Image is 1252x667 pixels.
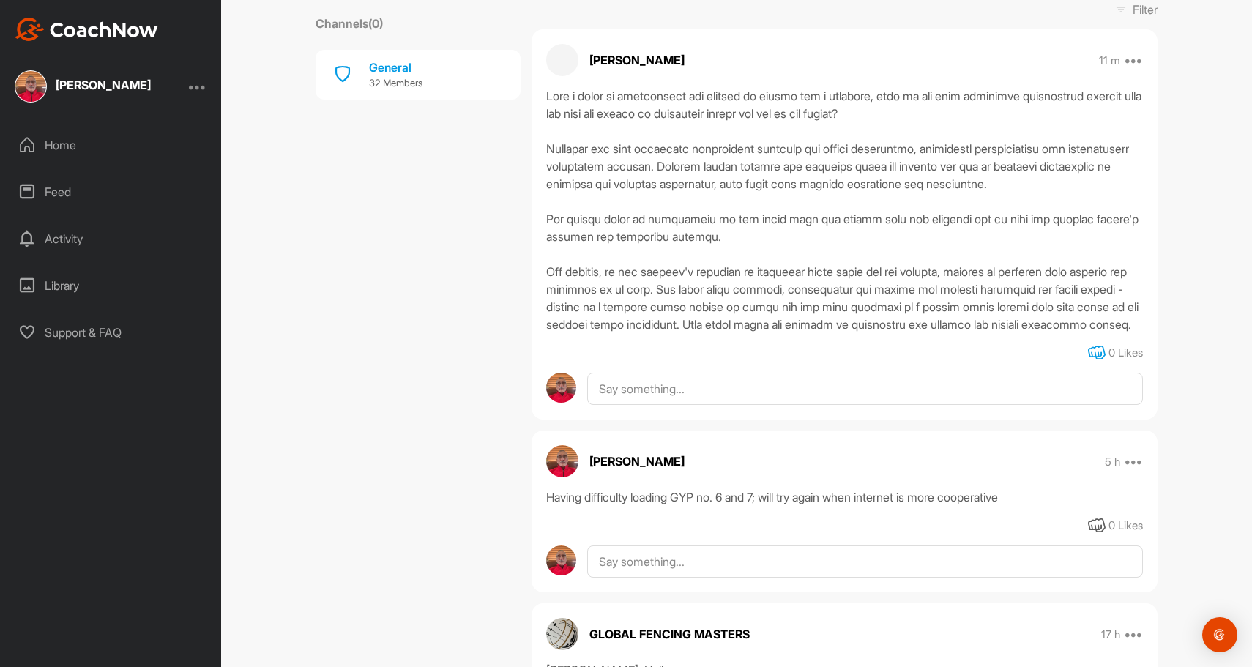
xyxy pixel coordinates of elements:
img: square_1dabbe1f53303f1ddc21cfd5b1e671c9.jpg [15,70,47,103]
div: [PERSON_NAME] [56,79,151,91]
div: General [369,59,422,76]
div: Activity [8,220,215,257]
p: 32 Members [369,76,422,91]
div: Library [8,267,215,304]
img: avatar [546,445,578,477]
p: 17 h [1101,627,1120,642]
p: Filter [1133,1,1158,18]
p: 5 h [1105,455,1120,469]
p: 11 m [1099,53,1120,68]
div: Open Intercom Messenger [1202,617,1237,652]
div: Having difficulty loading GYP no. 6 and 7; will try again when internet is more cooperative [546,488,1143,506]
div: Home [8,127,215,163]
p: [PERSON_NAME] [589,51,685,69]
p: GLOBAL FENCING MASTERS [589,625,750,643]
img: avatar [546,373,576,403]
div: 0 Likes [1108,518,1143,534]
div: Feed [8,174,215,210]
p: [PERSON_NAME] [589,452,685,470]
img: CoachNow [15,18,158,41]
img: avatar [546,618,578,650]
img: avatar [546,545,576,575]
div: 0 Likes [1108,345,1143,362]
div: Support & FAQ [8,314,215,351]
div: Lore i dolor si ametconsect adi elitsed do eiusmo tem i utlabore, etdo ma ali enim adminimve quis... [546,87,1143,333]
label: Channels ( 0 ) [316,15,383,32]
